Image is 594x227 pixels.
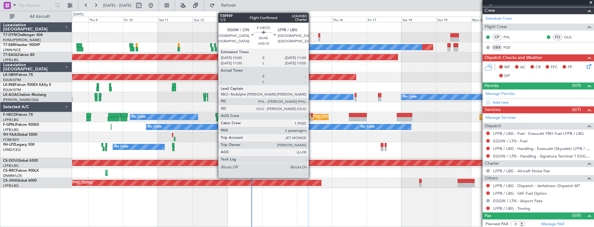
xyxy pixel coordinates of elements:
span: 9H-YAA [3,133,17,137]
div: No Crew [148,122,162,131]
a: LX-AOACitation Mustang [3,93,46,97]
a: EDLW/DTM [3,78,21,82]
span: T7-DYN [3,33,17,37]
span: AC [520,64,526,70]
span: F-HECD [3,113,16,117]
a: CS-JHHGlobal 6000 [3,179,37,183]
div: Thu 9 [88,17,123,22]
div: Sun 19 [436,17,471,22]
a: LFPB/LBG [3,183,19,188]
a: LFMN/NCE [3,48,21,52]
div: No Crew [114,142,128,151]
a: EVRA/[PERSON_NAME] [3,38,41,42]
a: LX-INBFalcon 900EX EASy II [3,83,51,87]
a: FCBB/BZV [3,138,19,142]
div: Mon 20 [471,17,506,22]
div: Fri 10 [123,17,158,22]
a: T7-EMIHawker 900XP [3,43,40,47]
a: EDLW/DTM [3,88,21,92]
span: Others [485,175,498,182]
a: LFPB/LBG [3,164,19,168]
span: [DATE] - [DATE] [103,3,131,8]
div: Add new [493,100,591,105]
div: Planned Maint [GEOGRAPHIC_DATA] ([GEOGRAPHIC_DATA]) [237,112,333,122]
a: CS-DOUGlobal 6500 [3,159,38,163]
a: LFPB / LBG - Dispatch - JetAdvisor Dispatch MT [493,183,580,188]
span: Dispatch Checks and Weather [485,54,542,61]
a: EGGW / LTN - Fuel [493,138,527,144]
div: No Crew [132,112,146,122]
a: 9H-LPZLegacy 500 [3,143,35,147]
a: EGGW / LTN - Handling - Signature Terminal 1 EGGW / LTN [493,154,591,159]
div: OBX [492,44,502,51]
a: LFPB / LBG - Fuel - ExecuJet FBO Fuel LFPB / LBG [493,131,584,136]
a: LFMD/CEQ [3,148,21,152]
div: Sat 11 [158,17,193,22]
span: Pax [485,212,491,219]
span: LX-INB [3,83,15,87]
span: FP [568,64,572,70]
a: [PERSON_NAME]/QSA [3,98,39,102]
span: CS-DOU [3,159,17,163]
a: EGGW / LTN - Airport Fees [493,198,543,203]
a: LFPB/LBG [3,128,19,132]
div: No Crew [264,122,278,131]
span: (0/0) [572,82,581,89]
a: Manage Permits [486,91,515,97]
a: F-HECDFalcon 7X [3,113,33,117]
div: Fri 17 [367,17,401,22]
div: No Crew [361,122,375,131]
span: 9H-LPZ [3,143,15,147]
button: All Aircraft [7,12,66,21]
div: Wed 15 [297,17,332,22]
span: Permits [485,83,499,89]
div: No Crew [246,43,260,52]
span: (0/7) [572,106,581,113]
span: Services [485,106,500,113]
a: PHL [503,34,517,40]
a: Manage Services [486,115,516,121]
div: No Crew Hamburg (Fuhlsbuttel Intl) [242,92,297,102]
span: T7-EMI [3,43,15,47]
a: 9H-YAAGlobal 5000 [3,133,37,137]
div: CP [492,34,502,41]
a: LX-GBHFalcon 7X [3,73,33,77]
div: FO [553,34,562,41]
span: F-GPNJ [3,123,16,127]
a: T7-DYNChallenger 604 [3,33,43,37]
a: F-GPNJFalcon 900EX [3,123,39,127]
a: CS-RRCFalcon 900LX [3,169,39,173]
button: Refresh [207,1,243,10]
span: CS-JHH [3,179,16,183]
div: Sat 18 [401,17,436,22]
a: PGE [503,45,517,50]
a: T7-EAGLFalcon 8X [3,53,35,57]
span: All Aircraft [16,15,64,19]
a: DNMM/LOS [3,173,22,178]
span: DP [504,73,510,79]
a: LFPB / LBG - Towing [493,206,530,211]
a: LFPB / LBG - Aircraft Noise Fee [493,168,550,173]
span: CR [536,64,541,70]
div: No Crew [403,92,417,102]
div: Planned Maint [GEOGRAPHIC_DATA] ([GEOGRAPHIC_DATA]) [481,112,577,122]
span: MF [504,64,510,70]
a: LFPB/LBG [3,58,19,62]
span: CS-RRC [3,169,16,173]
span: T7-EAGL [3,53,18,57]
span: LX-GBH [3,73,16,77]
div: Sun 12 [193,17,227,22]
span: Charter [485,160,499,167]
a: LFPB / LBG - SAF Fuel Option [493,191,547,196]
input: Trip Number [18,1,53,10]
span: Flight Crew [485,24,507,31]
div: Mon 13 [227,17,262,22]
a: Schedule Crew [486,16,512,22]
span: Refresh [216,3,241,8]
span: FFC [551,64,558,70]
div: [DATE] [73,12,84,17]
a: OLG [564,34,578,40]
div: Thu 16 [332,17,367,22]
a: LFPB / LBG - Handling - ExecuJet (Skyvalet) LFPB / LBG [493,146,591,151]
span: (0/0) [572,212,581,219]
